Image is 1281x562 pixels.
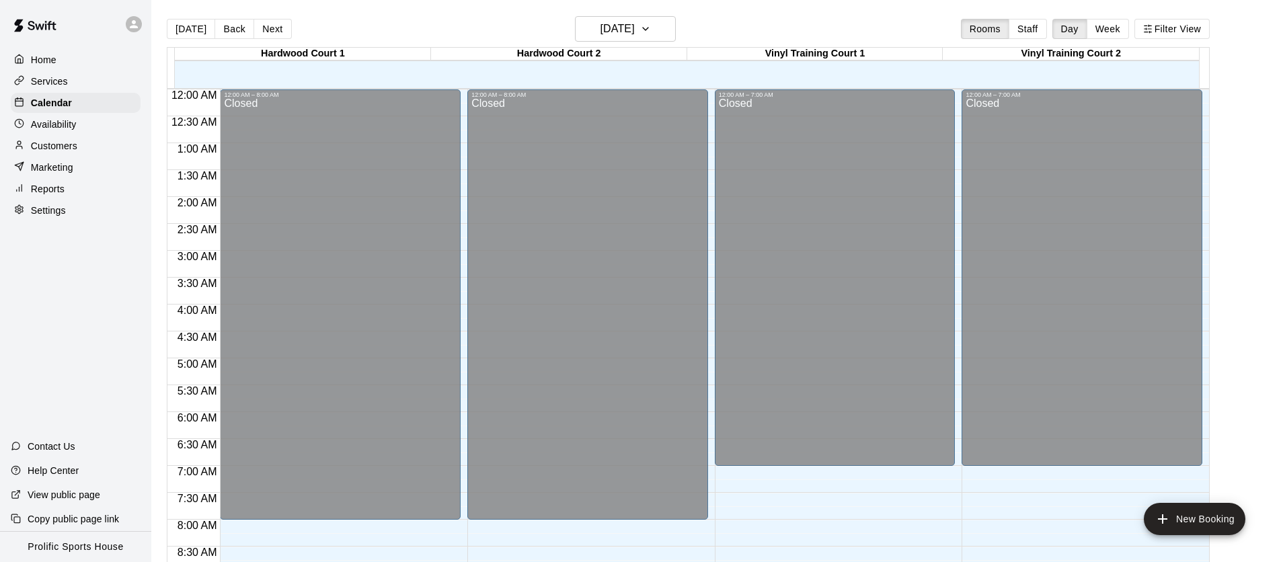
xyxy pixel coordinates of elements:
div: Closed [471,98,704,524]
span: 8:00 AM [174,520,221,531]
button: [DATE] [167,19,215,39]
span: 2:30 AM [174,224,221,235]
div: 12:00 AM – 8:00 AM [224,91,457,98]
div: 12:00 AM – 7:00 AM: Closed [962,89,1202,466]
div: Closed [966,98,1198,471]
div: Closed [719,98,952,471]
button: Week [1087,19,1129,39]
span: 12:00 AM [168,89,221,101]
a: Calendar [11,93,141,113]
span: 7:00 AM [174,466,221,477]
span: 5:00 AM [174,358,221,370]
button: Day [1052,19,1087,39]
p: Services [31,75,68,88]
p: Help Center [28,464,79,477]
span: 7:30 AM [174,493,221,504]
p: Availability [31,118,77,131]
a: Customers [11,136,141,156]
div: 12:00 AM – 8:00 AM: Closed [467,89,708,520]
div: 12:00 AM – 8:00 AM [471,91,704,98]
p: Prolific Sports House [28,540,123,554]
span: 12:30 AM [168,116,221,128]
div: 12:00 AM – 7:00 AM [966,91,1198,98]
a: Home [11,50,141,70]
button: Staff [1009,19,1047,39]
a: Reports [11,179,141,199]
span: 4:00 AM [174,305,221,316]
span: 6:30 AM [174,439,221,450]
span: 1:00 AM [174,143,221,155]
span: 1:30 AM [174,170,221,182]
a: Services [11,71,141,91]
h6: [DATE] [600,19,635,38]
span: 3:00 AM [174,251,221,262]
span: 6:00 AM [174,412,221,424]
a: Availability [11,114,141,134]
div: Vinyl Training Court 2 [943,48,1199,61]
button: Rooms [961,19,1009,39]
a: Settings [11,200,141,220]
a: Marketing [11,157,141,177]
span: 2:00 AM [174,197,221,208]
span: 3:30 AM [174,278,221,289]
button: add [1144,503,1245,535]
p: Copy public page link [28,512,119,526]
button: [DATE] [575,16,676,42]
div: Vinyl Training Court 1 [687,48,943,61]
div: Closed [224,98,457,524]
span: 8:30 AM [174,547,221,558]
div: Hardwood Court 1 [175,48,431,61]
p: Calendar [31,96,72,110]
button: Next [254,19,291,39]
div: 12:00 AM – 8:00 AM: Closed [220,89,461,520]
p: Customers [31,139,77,153]
div: 12:00 AM – 7:00 AM: Closed [715,89,956,466]
span: 4:30 AM [174,331,221,343]
span: 5:30 AM [174,385,221,397]
p: Marketing [31,161,73,174]
p: Home [31,53,56,67]
p: Settings [31,204,66,217]
p: View public page [28,488,100,501]
div: 12:00 AM – 7:00 AM [719,91,952,98]
button: Back [215,19,254,39]
p: Reports [31,182,65,196]
p: Contact Us [28,440,75,453]
button: Filter View [1134,19,1210,39]
div: Hardwood Court 2 [431,48,687,61]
